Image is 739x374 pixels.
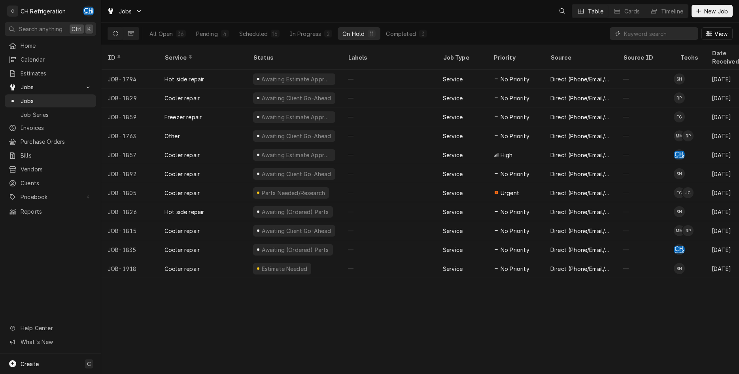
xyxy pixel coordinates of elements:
[164,132,180,140] div: Other
[617,126,674,145] div: —
[550,170,610,178] div: Direct (Phone/Email/etc.)
[21,338,91,346] span: What's New
[692,5,733,17] button: New Job
[164,246,200,254] div: Cooler repair
[5,53,96,66] a: Calendar
[342,70,437,88] div: —
[674,111,685,122] div: FG
[164,113,202,121] div: Freezer repair
[5,177,96,190] a: Clients
[101,164,158,183] div: JOB-1892
[624,7,640,15] div: Cards
[674,73,685,85] div: SH
[5,321,96,335] a: Go to Help Center
[443,246,463,254] div: Service
[196,30,218,38] div: Pending
[674,263,685,274] div: Steven Hiraga's Avatar
[682,225,694,236] div: RP
[443,189,463,197] div: Service
[21,207,92,216] span: Reports
[443,94,463,102] div: Service
[164,151,200,159] div: Cooler repair
[674,92,685,103] div: RP
[386,30,416,38] div: Completed
[253,53,334,62] div: Status
[101,107,158,126] div: JOB-1859
[550,227,610,235] div: Direct (Phone/Email/etc.)
[617,183,674,202] div: —
[5,163,96,176] a: Vendors
[661,7,683,15] div: Timeline
[550,265,610,273] div: Direct (Phone/Email/etc.)
[342,107,437,126] div: —
[104,5,146,18] a: Go to Jobs
[556,5,569,17] button: Open search
[617,145,674,164] div: —
[624,27,694,40] input: Keyword search
[5,108,96,121] a: Job Series
[21,193,80,201] span: Pricebook
[342,183,437,202] div: —
[550,132,610,140] div: Direct (Phone/Email/etc.)
[348,53,430,62] div: Labels
[550,246,610,254] div: Direct (Phone/Email/etc.)
[501,94,529,102] span: No Priority
[443,53,481,62] div: Job Type
[674,168,685,179] div: SH
[108,53,150,62] div: ID
[501,208,529,216] span: No Priority
[101,202,158,221] div: JOB-1826
[501,265,529,273] span: No Priority
[101,70,158,88] div: JOB-1794
[617,259,674,278] div: —
[617,164,674,183] div: —
[674,92,685,103] div: Ruben Perez's Avatar
[674,225,685,236] div: MM
[101,88,158,107] div: JOB-1829
[21,179,92,187] span: Clients
[617,202,674,221] div: —
[674,111,685,122] div: Fred Gonzalez's Avatar
[674,187,685,198] div: FG
[83,6,94,17] div: CH
[550,94,610,102] div: Direct (Phone/Email/etc.)
[501,246,529,254] span: No Priority
[164,94,200,102] div: Cooler repair
[674,130,685,141] div: Moises Melena's Avatar
[261,75,332,83] div: Awaiting Estimate Approval
[164,75,204,83] div: Hot side repair
[101,183,158,202] div: JOB-1805
[342,126,437,145] div: —
[5,190,96,203] a: Go to Pricebook
[21,137,92,146] span: Purchase Orders
[101,259,158,278] div: JOB-1918
[164,189,200,197] div: Cooler repair
[501,75,529,83] span: No Priority
[239,30,268,38] div: Scheduled
[21,151,92,160] span: Bills
[443,170,463,178] div: Service
[682,130,694,141] div: RP
[261,170,332,178] div: Awaiting Client Go-Ahead
[680,53,699,62] div: Techs
[21,124,92,132] span: Invoices
[149,30,173,38] div: All Open
[493,53,536,62] div: Priority
[21,55,92,64] span: Calendar
[550,189,610,197] div: Direct (Phone/Email/etc.)
[617,70,674,88] div: —
[290,30,321,38] div: In Progress
[701,27,733,40] button: View
[501,189,519,197] span: Urgent
[550,151,610,159] div: Direct (Phone/Email/etc.)
[261,246,329,254] div: Awaiting (Ordered) Parts
[674,206,685,217] div: SH
[164,227,200,235] div: Cooler repair
[674,206,685,217] div: Steven Hiraga's Avatar
[261,227,332,235] div: Awaiting Client Go-Ahead
[326,30,331,38] div: 2
[261,113,332,121] div: Awaiting Estimate Approval
[443,151,463,159] div: Service
[261,151,332,159] div: Awaiting Estimate Approval
[443,113,463,121] div: Service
